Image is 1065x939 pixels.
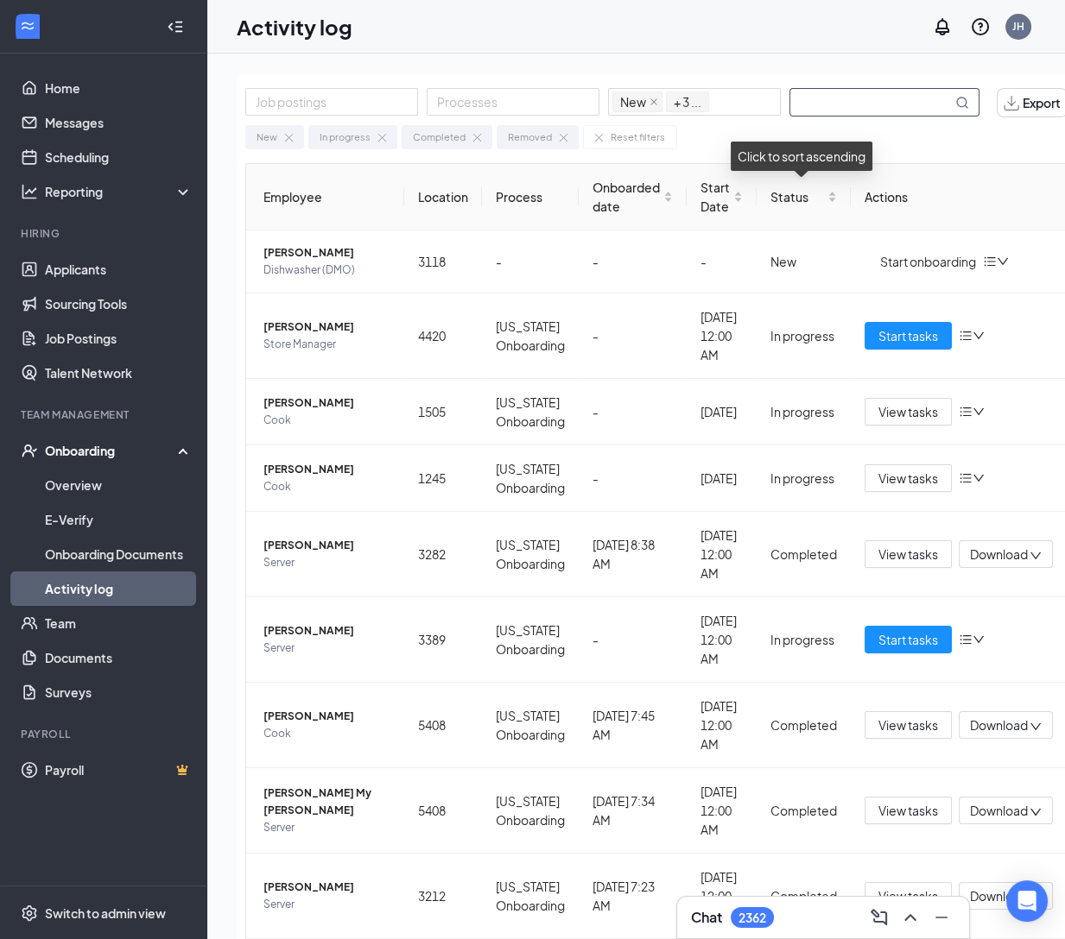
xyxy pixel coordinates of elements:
button: ComposeMessage [865,904,893,931]
button: View tasks [865,711,952,739]
div: - [593,402,673,421]
div: Completed [770,545,837,564]
span: Start Date [700,178,730,216]
svg: Minimize [931,907,952,928]
span: Store Manager [263,336,390,353]
a: Talent Network [45,356,193,390]
a: Job Postings [45,321,193,356]
a: PayrollCrown [45,753,193,787]
button: Start onboarding [865,252,976,271]
button: ChevronUp [897,904,924,931]
svg: Collapse [167,18,184,35]
span: Server [263,554,390,571]
div: [DATE] 7:45 AM [593,706,673,744]
span: + 3 ... [674,92,701,111]
td: 1505 [404,379,482,445]
span: [PERSON_NAME] [263,537,390,554]
span: [PERSON_NAME] [263,879,390,896]
td: - [482,230,579,293]
span: bars [959,471,973,485]
div: - [593,252,673,271]
a: Overview [45,468,193,502]
div: [DATE] 8:38 AM [593,535,673,573]
span: Server [263,819,390,836]
div: - [593,469,673,488]
span: down [973,330,985,342]
button: View tasks [865,464,952,492]
td: [US_STATE] Onboarding [482,445,579,512]
div: [DATE] 12:00 AM [700,867,743,924]
span: Server [263,640,390,657]
td: 3389 [404,597,482,683]
th: Status [757,164,851,230]
span: Server [263,896,390,913]
span: down [973,472,985,484]
span: [PERSON_NAME] [263,461,390,478]
div: Completed [770,886,837,905]
div: Reporting [45,183,193,200]
div: In progress [770,630,837,649]
td: 3282 [404,512,482,597]
span: Download [970,716,1028,734]
span: Download [970,545,1028,564]
div: Onboarding [45,442,178,459]
span: Status [770,187,824,206]
span: down [1030,721,1042,733]
span: Cook [263,412,390,429]
svg: ChevronUp [900,907,921,928]
svg: ComposeMessage [869,907,890,928]
div: Switch to admin view [45,904,166,922]
div: New [770,252,837,271]
div: Removed [508,129,552,145]
span: down [1030,550,1042,562]
a: Home [45,71,193,105]
svg: Settings [21,904,38,922]
button: View tasks [865,398,952,425]
div: - [593,630,673,649]
div: [DATE] 12:00 AM [700,307,743,364]
span: View tasks [878,545,938,564]
div: [DATE] 12:00 AM [700,782,743,839]
a: Onboarding Documents [45,537,193,571]
td: [US_STATE] Onboarding [482,293,579,379]
td: [US_STATE] Onboarding [482,768,579,854]
span: close [650,98,658,106]
div: Completed [770,715,837,734]
span: [PERSON_NAME] [263,394,390,412]
svg: MagnifyingGlass [955,96,969,110]
td: 1245 [404,445,482,512]
span: View tasks [878,715,938,734]
span: down [997,255,1009,268]
th: Start Date [687,164,757,230]
div: Reset filters [611,129,665,145]
span: Export [1023,97,1061,109]
span: [PERSON_NAME] [263,318,390,336]
div: Team Management [21,407,189,422]
a: E-Verify [45,502,193,537]
div: 2362 [739,911,766,925]
span: Start tasks [878,630,938,649]
div: Payroll [21,727,189,741]
a: Applicants [45,252,193,287]
span: New [620,92,646,111]
button: View tasks [865,797,952,824]
a: Documents [45,640,193,675]
td: [US_STATE] Onboarding [482,512,579,597]
span: New [612,91,662,112]
div: [DATE] 7:34 AM [593,791,673,829]
a: Messages [45,105,193,140]
td: 3118 [404,230,482,293]
td: [US_STATE] Onboarding [482,854,579,939]
span: Download [970,887,1028,905]
span: bars [959,633,973,646]
div: [DATE] 12:00 AM [700,611,743,668]
svg: Analysis [21,183,38,200]
td: 5408 [404,768,482,854]
td: [US_STATE] Onboarding [482,379,579,445]
svg: UserCheck [21,442,38,459]
button: View tasks [865,540,952,568]
span: bars [959,405,973,419]
span: Onboarded date [593,178,660,216]
div: New [257,129,277,145]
